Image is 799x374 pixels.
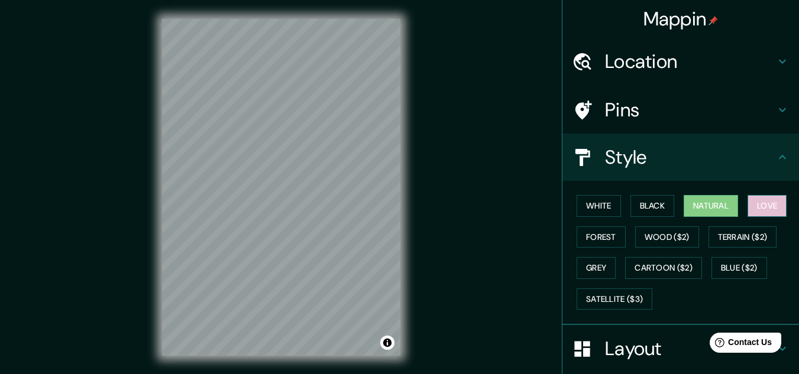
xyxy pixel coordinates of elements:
[643,7,719,31] h4: Mappin
[605,98,775,122] h4: Pins
[711,257,767,279] button: Blue ($2)
[577,226,626,248] button: Forest
[162,19,400,356] canvas: Map
[625,257,702,279] button: Cartoon ($2)
[605,145,775,169] h4: Style
[709,226,777,248] button: Terrain ($2)
[694,328,786,361] iframe: Help widget launcher
[577,195,621,217] button: White
[605,337,775,360] h4: Layout
[380,336,394,350] button: Toggle attribution
[577,288,652,310] button: Satellite ($3)
[684,195,738,217] button: Natural
[577,257,616,279] button: Grey
[562,325,799,372] div: Layout
[709,16,718,25] img: pin-icon.png
[605,50,775,73] h4: Location
[562,38,799,85] div: Location
[630,195,675,217] button: Black
[748,195,787,217] button: Love
[562,134,799,181] div: Style
[562,86,799,134] div: Pins
[635,226,699,248] button: Wood ($2)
